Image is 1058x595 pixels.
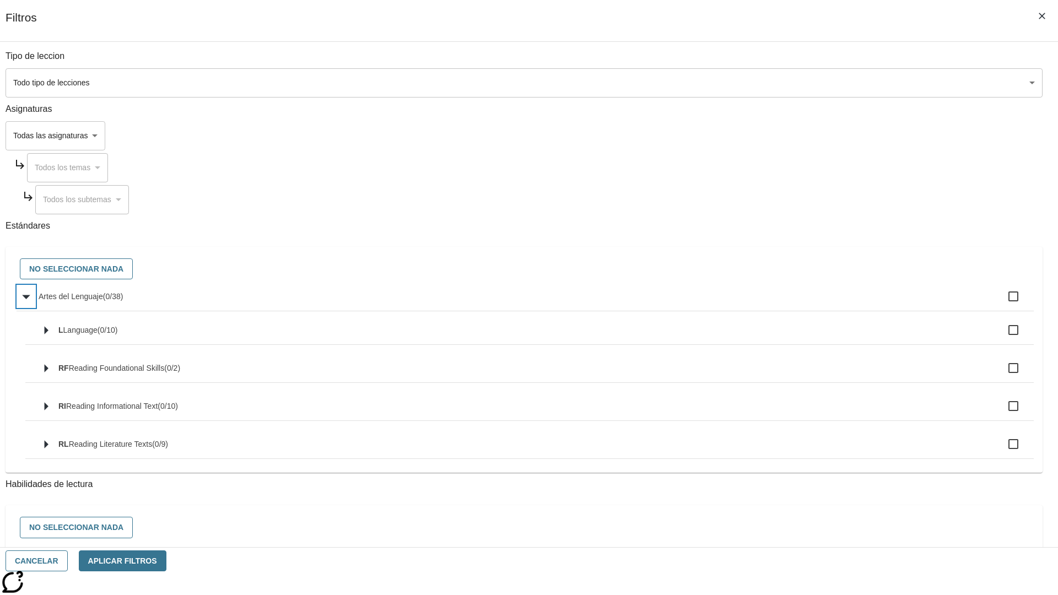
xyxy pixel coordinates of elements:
p: Estándares [6,220,1043,232]
div: Seleccione una Asignatura [35,185,129,214]
button: Cerrar los filtros del Menú lateral [1030,4,1054,28]
p: Habilidades de lectura [6,478,1043,491]
div: Seleccione una Asignatura [6,121,105,150]
span: Artes del Lenguaje [39,292,103,301]
span: RI [58,402,66,410]
span: 0 estándares seleccionados/2 estándares en grupo [164,364,180,372]
span: 0 estándares seleccionados/10 estándares en grupo [98,326,118,334]
p: Tipo de leccion [6,50,1043,63]
div: Seleccione estándares [14,256,1034,283]
button: Aplicar Filtros [79,550,166,572]
span: 0 estándares seleccionados/10 estándares en grupo [158,402,178,410]
ul: Seleccione estándares [17,282,1034,548]
button: No seleccionar nada [20,517,133,538]
span: Reading Foundational Skills [69,364,165,372]
span: Reading Literature Texts [69,440,153,448]
button: No seleccionar nada [20,258,133,280]
p: Asignaturas [6,103,1043,116]
span: Language [63,326,98,334]
span: Reading Informational Text [66,402,158,410]
span: 0 estándares seleccionados/9 estándares en grupo [152,440,168,448]
h1: Filtros [6,11,37,41]
button: Cancelar [6,550,68,572]
span: 0 estándares seleccionados/38 estándares en grupo [103,292,123,301]
span: RF [58,364,69,372]
div: Seleccione un tipo de lección [6,68,1043,98]
div: Seleccione una Asignatura [27,153,108,182]
span: L [58,326,63,334]
div: Seleccione habilidades [14,514,1034,541]
span: RL [58,440,69,448]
